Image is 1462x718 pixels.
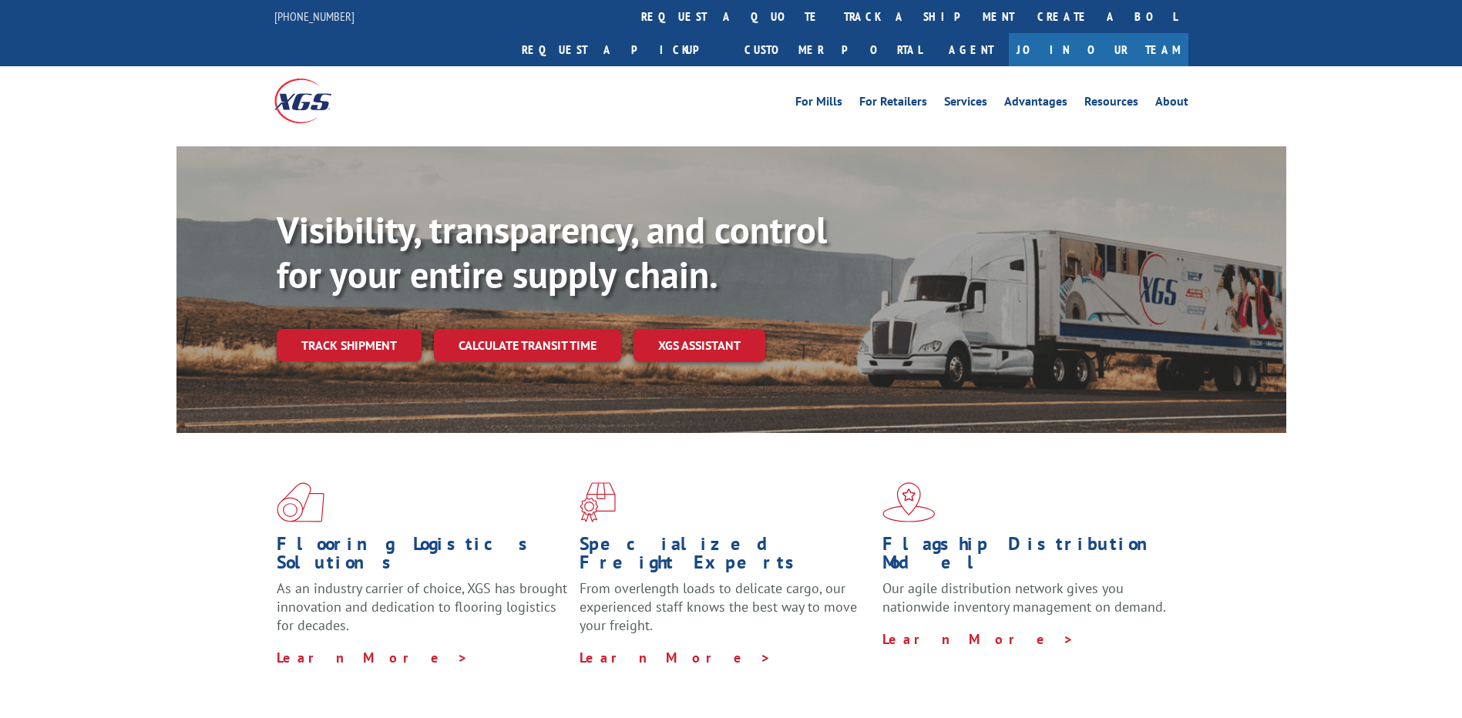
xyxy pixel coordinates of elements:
span: Our agile distribution network gives you nationwide inventory management on demand. [882,579,1166,616]
a: Learn More > [277,649,469,666]
a: Request a pickup [510,33,733,66]
a: Learn More > [580,649,771,666]
a: For Mills [795,96,842,112]
a: About [1155,96,1188,112]
p: From overlength loads to delicate cargo, our experienced staff knows the best way to move your fr... [580,579,871,648]
a: Track shipment [277,329,422,361]
a: Agent [933,33,1009,66]
a: Learn More > [882,630,1074,648]
a: Customer Portal [733,33,933,66]
img: xgs-icon-focused-on-flooring-red [580,482,616,522]
a: Services [944,96,987,112]
a: XGS ASSISTANT [634,329,765,362]
h1: Flooring Logistics Solutions [277,535,568,579]
img: xgs-icon-total-supply-chain-intelligence-red [277,482,324,522]
a: For Retailers [859,96,927,112]
h1: Flagship Distribution Model [882,535,1174,579]
a: Advantages [1004,96,1067,112]
a: Resources [1084,96,1138,112]
span: As an industry carrier of choice, XGS has brought innovation and dedication to flooring logistics... [277,579,567,634]
a: Calculate transit time [434,329,621,362]
a: Join Our Team [1009,33,1188,66]
a: [PHONE_NUMBER] [274,8,355,24]
b: Visibility, transparency, and control for your entire supply chain. [277,206,827,298]
h1: Specialized Freight Experts [580,535,871,579]
img: xgs-icon-flagship-distribution-model-red [882,482,936,522]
